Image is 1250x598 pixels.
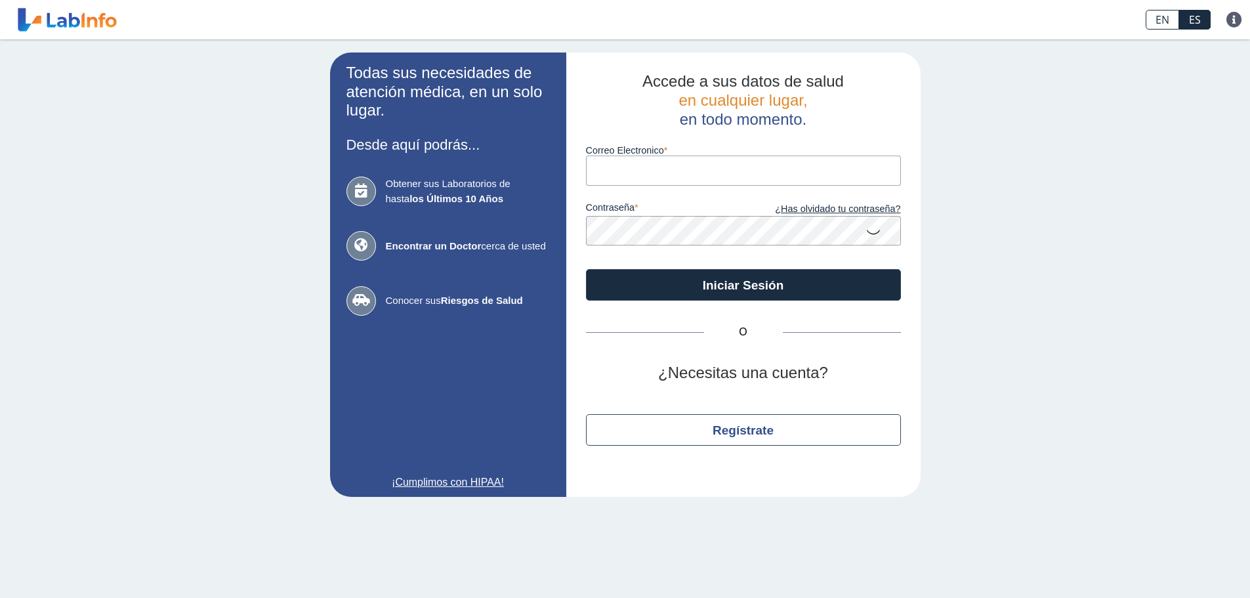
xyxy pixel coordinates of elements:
span: en todo momento. [680,110,806,128]
button: Regístrate [586,414,901,446]
a: ¿Has olvidado tu contraseña? [743,202,901,217]
span: Conocer sus [386,293,550,309]
b: Riesgos de Salud [441,295,523,306]
span: Obtener sus Laboratorios de hasta [386,177,550,206]
a: ¡Cumplimos con HIPAA! [346,475,550,490]
b: Encontrar un Doctor [386,240,482,251]
a: ES [1179,10,1211,30]
label: Correo Electronico [586,145,901,156]
b: los Últimos 10 Años [409,193,503,204]
span: Accede a sus datos de salud [642,72,844,90]
h2: Todas sus necesidades de atención médica, en un solo lugar. [346,64,550,120]
a: EN [1146,10,1179,30]
span: O [704,324,783,340]
h3: Desde aquí podrás... [346,137,550,153]
button: Iniciar Sesión [586,269,901,301]
span: cerca de usted [386,239,550,254]
label: contraseña [586,202,743,217]
span: en cualquier lugar, [678,91,807,109]
h2: ¿Necesitas una cuenta? [586,364,901,383]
